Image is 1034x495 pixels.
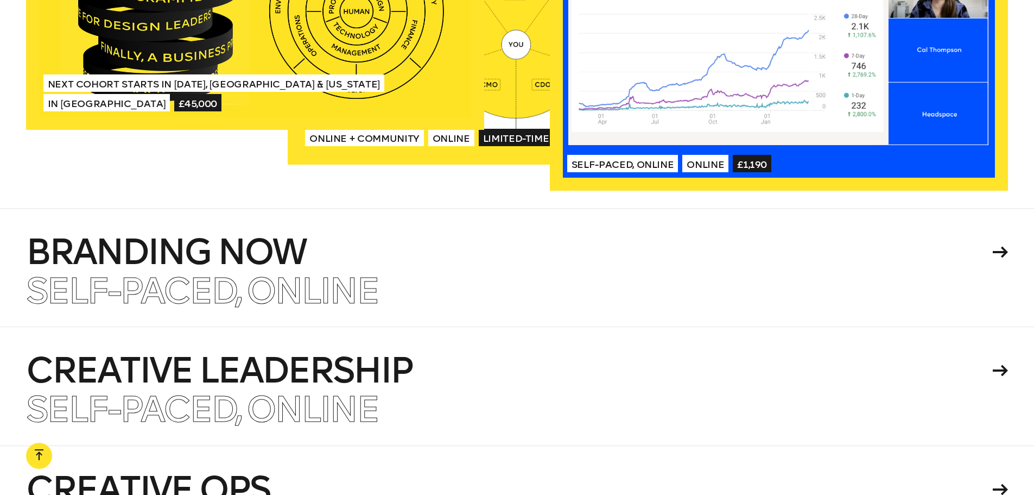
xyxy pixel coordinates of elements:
[479,129,622,146] span: Limited-time price: £2,100
[733,155,771,172] span: £1,190
[174,94,221,111] span: £45,000
[428,129,474,146] span: Online
[26,388,378,431] span: Self-paced, Online
[26,353,989,388] h4: Creative Leadership
[305,129,424,146] span: Online + Community
[26,235,989,270] h4: Branding Now
[43,94,170,111] span: In [GEOGRAPHIC_DATA]
[682,155,728,172] span: Online
[26,270,378,312] span: Self-paced, Online
[567,155,678,172] span: Self-paced, Online
[43,74,384,92] span: Next Cohort Starts in [DATE], [GEOGRAPHIC_DATA] & [US_STATE]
